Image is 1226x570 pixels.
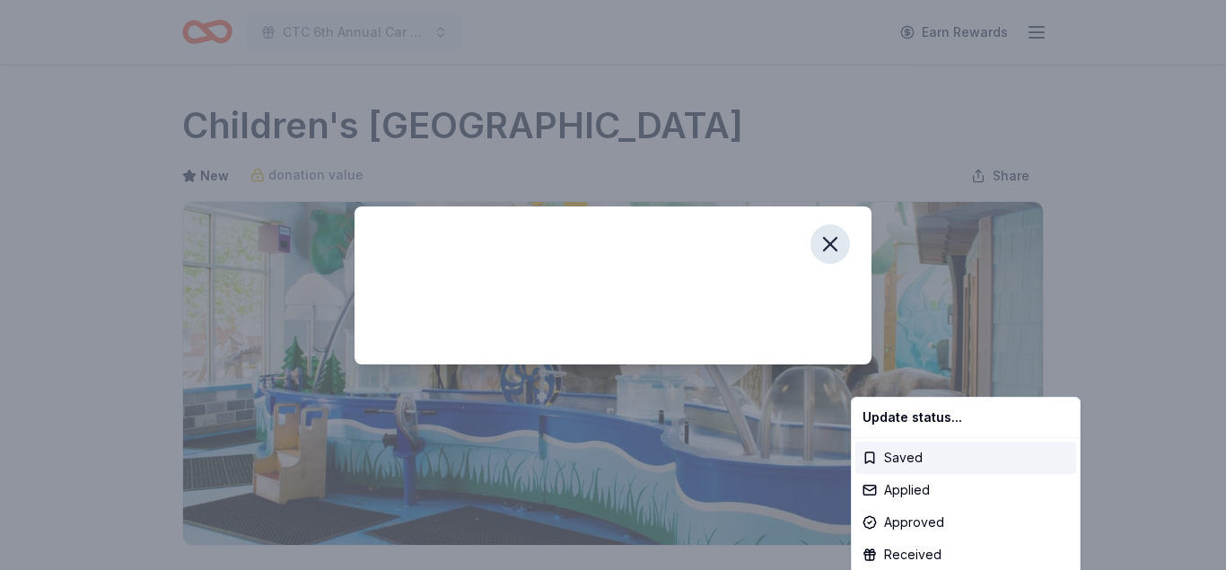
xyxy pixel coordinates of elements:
[283,22,426,43] span: CTC 6th Annual Car and Truck Show 2025
[855,506,1076,539] div: Approved
[855,442,1076,474] div: Saved
[855,401,1076,434] div: Update status...
[855,474,1076,506] div: Applied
